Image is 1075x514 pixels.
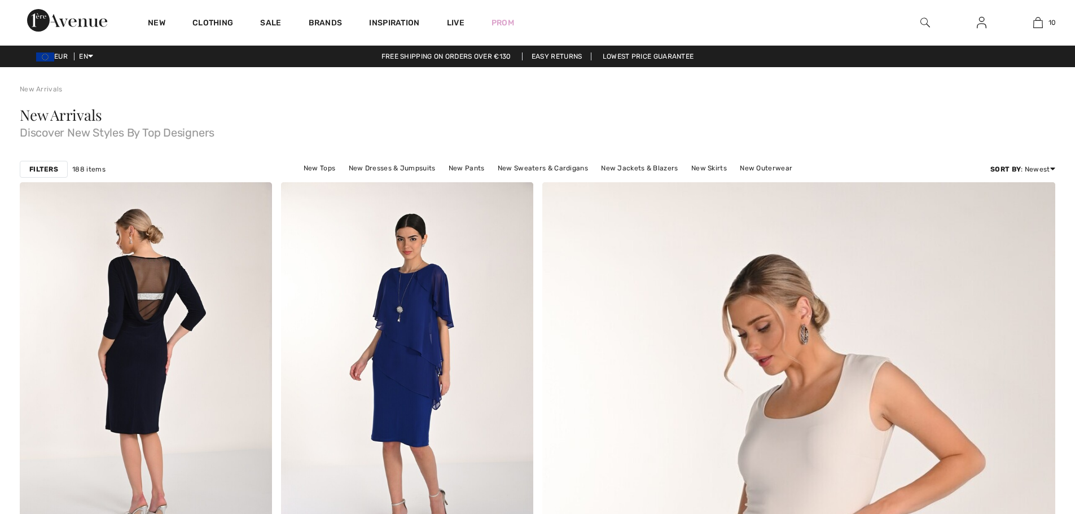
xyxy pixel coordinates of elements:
span: EN [79,52,93,60]
span: EUR [36,52,72,60]
a: New Tops [298,161,341,175]
a: New Dresses & Jumpsuits [343,161,441,175]
a: New Skirts [686,161,732,175]
a: New Sweaters & Cardigans [492,161,594,175]
a: Brands [309,18,343,30]
a: Live [447,17,464,29]
img: 1ère Avenue [27,9,107,32]
a: Sale [260,18,281,30]
span: New Arrivals [20,105,102,125]
a: Sign In [968,16,995,30]
a: Lowest Price Guarantee [594,52,703,60]
a: Easy Returns [522,52,592,60]
a: Prom [492,17,514,29]
a: New [148,18,165,30]
strong: Sort By [990,165,1021,173]
div: : Newest [990,164,1055,174]
a: New Pants [443,161,490,175]
a: New Jackets & Blazers [595,161,683,175]
img: Euro [36,52,54,61]
a: 10 [1010,16,1065,29]
span: 10 [1048,17,1056,28]
img: My Bag [1033,16,1043,29]
a: Free shipping on orders over €130 [372,52,520,60]
span: 188 items [72,164,106,174]
span: Discover New Styles By Top Designers [20,122,1055,138]
a: New Outerwear [734,161,798,175]
a: Clothing [192,18,233,30]
img: My Info [977,16,986,29]
span: Inspiration [369,18,419,30]
img: search the website [920,16,930,29]
a: New Arrivals [20,85,63,93]
strong: Filters [29,164,58,174]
